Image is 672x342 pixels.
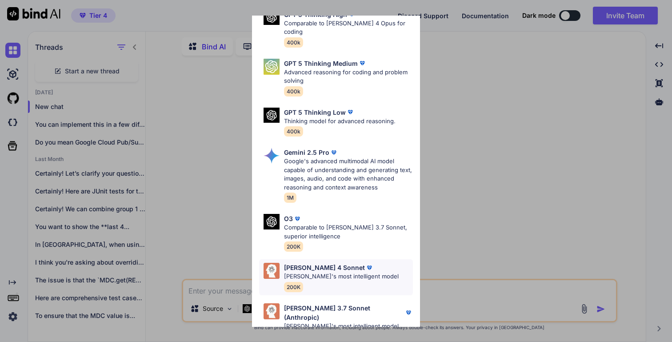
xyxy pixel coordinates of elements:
[365,263,374,272] img: premium
[264,214,280,229] img: Pick Models
[284,282,303,292] span: 200K
[284,68,413,85] p: Advanced reasoning for coding and problem solving
[284,263,365,272] p: [PERSON_NAME] 4 Sonnet
[264,303,280,319] img: Pick Models
[284,322,413,331] p: [PERSON_NAME]'s most intelligent model
[284,59,358,68] p: GPT 5 Thinking Medium
[264,148,280,164] img: Pick Models
[284,223,413,241] p: Comparable to [PERSON_NAME] 3.7 Sonnet, superior intelligence
[264,263,280,279] img: Pick Models
[284,241,303,252] span: 200K
[284,126,303,137] span: 400k
[284,157,413,192] p: Google's advanced multimodal AI model capable of understanding and generating text, images, audio...
[346,108,355,117] img: premium
[358,59,367,68] img: premium
[284,193,296,203] span: 1M
[284,86,303,97] span: 400k
[284,272,399,281] p: [PERSON_NAME]'s most intelligent model
[284,108,346,117] p: GPT 5 Thinking Low
[284,303,404,322] p: [PERSON_NAME] 3.7 Sonnet (Anthropic)
[284,117,396,126] p: Thinking model for advanced reasoning.
[284,37,303,48] span: 400k
[329,148,338,157] img: premium
[284,19,413,36] p: Comparable to [PERSON_NAME] 4 Opus for coding
[264,10,280,25] img: Pick Models
[284,148,329,157] p: Gemini 2.5 Pro
[404,308,413,317] img: premium
[264,59,280,75] img: Pick Models
[284,214,293,223] p: O3
[293,214,302,223] img: premium
[264,108,280,123] img: Pick Models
